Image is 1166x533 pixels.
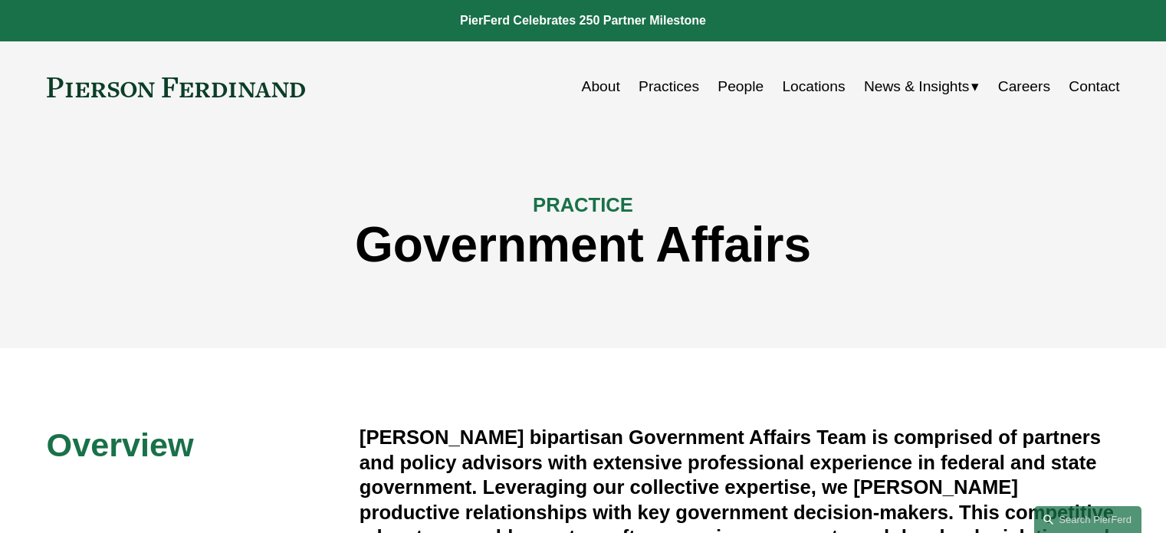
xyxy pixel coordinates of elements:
a: People [718,72,764,101]
a: Contact [1069,72,1119,101]
a: Careers [998,72,1050,101]
span: Overview [47,426,194,463]
a: folder dropdown [864,72,980,101]
a: About [582,72,620,101]
span: PRACTICE [533,194,633,216]
h1: Government Affairs [47,217,1120,273]
span: News & Insights [864,74,970,100]
a: Search this site [1034,506,1141,533]
a: Locations [782,72,845,101]
a: Practices [639,72,699,101]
